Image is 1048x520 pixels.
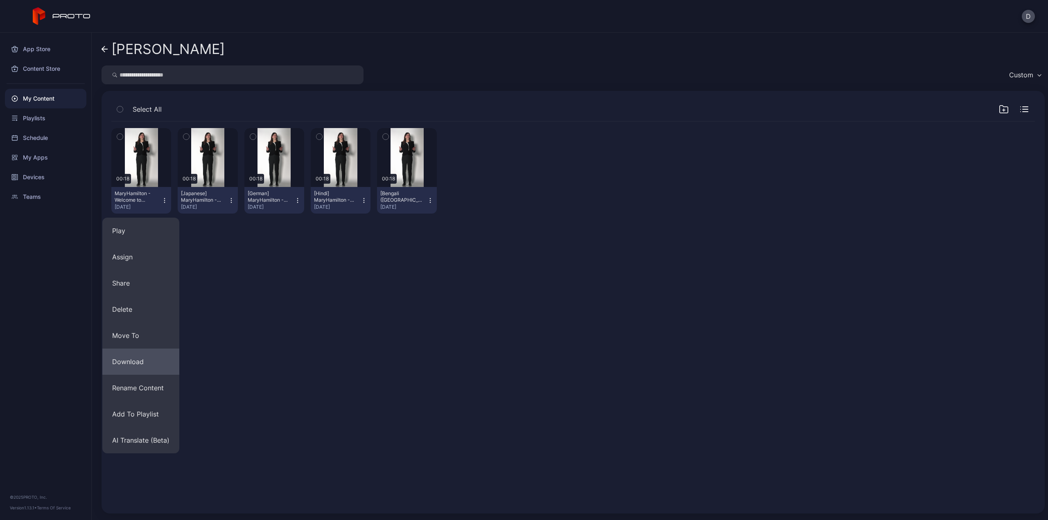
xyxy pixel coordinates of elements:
[102,244,179,270] button: Assign
[1005,65,1045,84] button: Custom
[314,204,361,210] div: [DATE]
[181,190,226,203] div: [Japanese] MaryHamilton - Welcome to San Fransisco(1).mp4
[115,204,161,210] div: [DATE]
[5,148,86,167] a: My Apps
[102,296,179,322] button: Delete
[178,187,237,214] button: [Japanese] MaryHamilton - Welcome to [GEOGRAPHIC_DATA][PERSON_NAME](1).mp4[DATE]
[10,505,37,510] span: Version 1.13.1 •
[37,505,71,510] a: Terms Of Service
[5,89,86,108] a: My Content
[380,190,425,203] div: [Bengali (India)] MaryHamilton - Welcome to San Fransisco.mp4
[311,187,370,214] button: [Hindi] MaryHamilton - Welcome to [GEOGRAPHIC_DATA][PERSON_NAME]mp4[DATE]
[5,128,86,148] a: Schedule
[1009,71,1033,79] div: Custom
[380,204,427,210] div: [DATE]
[5,59,86,79] a: Content Store
[5,39,86,59] a: App Store
[102,39,225,59] a: [PERSON_NAME]
[102,218,179,244] button: Play
[102,427,179,453] button: AI Translate (Beta)
[244,187,304,214] button: [German] MaryHamilton - Welcome to [GEOGRAPHIC_DATA][PERSON_NAME]mp4[DATE]
[102,322,179,349] button: Move To
[115,190,160,203] div: MaryHamilton - Welcome to San Fransisco.mp4
[377,187,437,214] button: [Bengali ([GEOGRAPHIC_DATA])] MaryHamilton - Welcome to [PERSON_NAME][GEOGRAPHIC_DATA]mp4[DATE]
[181,204,228,210] div: [DATE]
[102,375,179,401] button: Rename Content
[5,108,86,128] a: Playlists
[102,270,179,296] button: Share
[111,41,225,57] div: [PERSON_NAME]
[5,167,86,187] a: Devices
[102,401,179,427] button: Add To Playlist
[248,204,294,210] div: [DATE]
[111,187,171,214] button: MaryHamilton - Welcome to [GEOGRAPHIC_DATA][PERSON_NAME]mp4[DATE]
[314,190,359,203] div: [Hindi] MaryHamilton - Welcome to San Fransisco.mp4
[10,494,81,500] div: © 2025 PROTO, Inc.
[102,349,179,375] button: Download
[248,190,293,203] div: [German] MaryHamilton - Welcome to San Fransisco.mp4
[5,187,86,207] a: Teams
[1022,10,1035,23] button: D
[133,104,162,114] span: Select All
